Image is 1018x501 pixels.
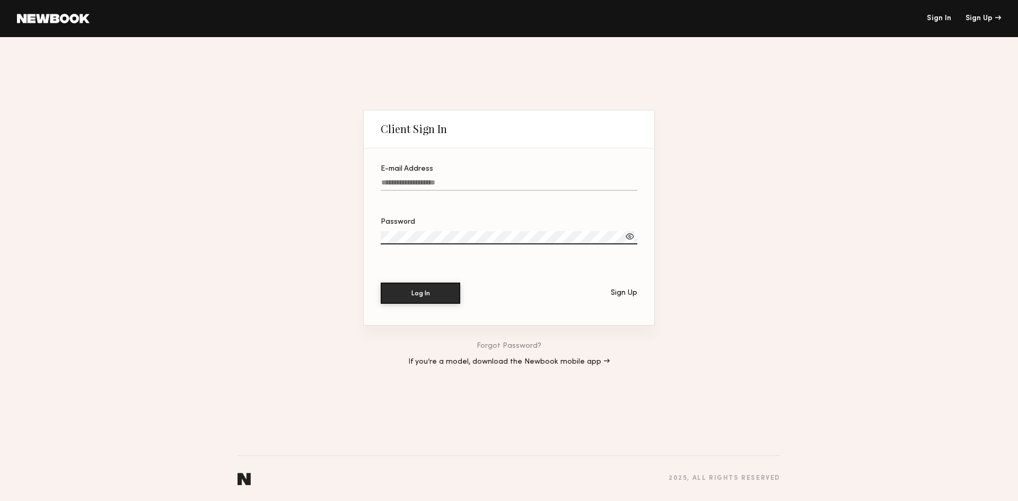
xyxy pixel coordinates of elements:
div: Sign Up [611,289,637,297]
div: Password [381,218,637,226]
button: Log In [381,283,460,304]
a: If you’re a model, download the Newbook mobile app → [408,358,610,366]
div: Sign Up [966,15,1001,22]
div: Client Sign In [381,122,447,135]
div: 2025 , all rights reserved [669,475,780,482]
a: Sign In [927,15,951,22]
input: E-mail Address [381,179,637,191]
input: Password [381,231,637,244]
a: Forgot Password? [477,342,541,350]
div: E-mail Address [381,165,637,173]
